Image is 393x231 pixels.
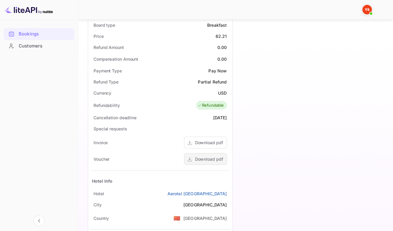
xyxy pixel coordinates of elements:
div: Partial Refund [198,79,227,85]
a: Bookings [4,28,74,39]
div: Customers [4,40,74,52]
div: Breakfast [207,22,227,28]
div: Hotel [94,190,104,197]
div: Voucher [94,156,109,162]
span: United States [173,213,180,223]
div: Bookings [4,28,74,40]
div: USD [218,90,227,96]
a: Aerotel [GEOGRAPHIC_DATA] [167,190,227,197]
div: Hotel Info [92,178,113,184]
div: Refundable [198,102,224,108]
div: 62.21 [216,33,227,39]
img: LiteAPI logo [5,5,53,14]
div: Customers [19,43,71,50]
div: 0.00 [217,56,227,62]
img: Yandex Support [362,5,372,14]
div: Cancellation deadline [94,114,137,121]
div: [GEOGRAPHIC_DATA] [183,215,227,221]
div: Compensation Amount [94,56,138,62]
div: Refundability [94,102,120,108]
div: [GEOGRAPHIC_DATA] [183,202,227,208]
div: Download pdf [195,156,223,162]
button: Collapse navigation [34,215,45,226]
div: City [94,202,102,208]
div: Special requests [94,126,127,132]
a: Customers [4,40,74,51]
div: Download pdf [195,139,223,146]
div: [DATE] [213,114,227,121]
div: Refund Type [94,79,118,85]
div: Invoice [94,139,108,146]
div: Currency [94,90,111,96]
div: Payment Type [94,68,122,74]
div: Board type [94,22,115,28]
div: 0.00 [217,44,227,50]
div: Price [94,33,104,39]
div: Refund Amount [94,44,124,50]
div: Country [94,215,109,221]
div: Bookings [19,31,71,38]
div: Pay Now [208,68,227,74]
